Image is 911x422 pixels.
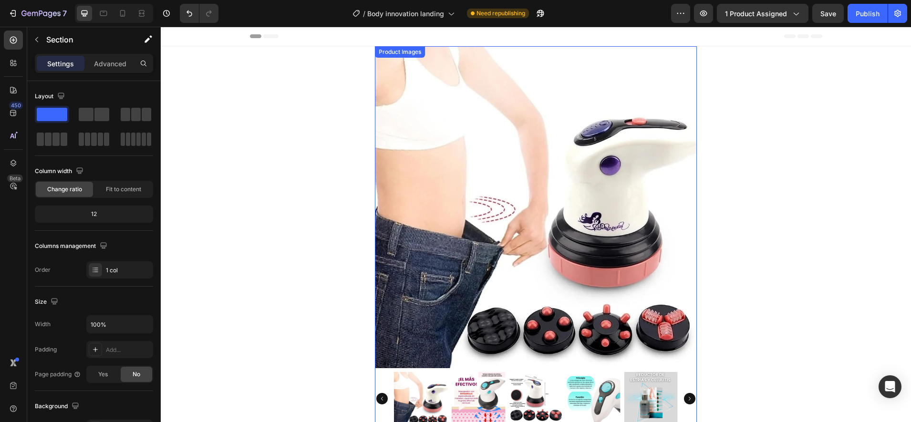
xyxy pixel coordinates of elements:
span: Yes [98,370,108,379]
div: Open Intercom Messenger [879,375,901,398]
span: Fit to content [106,185,141,194]
span: Save [820,10,836,18]
div: Layout [35,90,67,103]
div: Beta [7,175,23,182]
button: 1 product assigned [717,4,808,23]
p: Advanced [94,59,126,69]
div: Add... [106,346,151,354]
button: Publish [848,4,888,23]
span: Need republishing [476,9,525,18]
p: Section [46,34,124,45]
span: Body innovation landing [367,9,444,19]
div: 1 col [106,266,151,275]
div: 450 [9,102,23,109]
div: 12 [37,207,151,221]
div: Size [35,296,60,309]
span: No [133,370,140,379]
div: Publish [856,9,880,19]
span: 1 product assigned [725,9,787,19]
div: Columns management [35,240,109,253]
div: Background [35,400,81,413]
div: Padding [35,345,57,354]
div: Page padding [35,370,81,379]
p: 7 [62,8,67,19]
button: Carousel Next Arrow [523,366,535,378]
p: Settings [47,59,74,69]
div: Width [35,320,51,329]
div: Order [35,266,51,274]
span: / [363,9,365,19]
div: Undo/Redo [180,4,218,23]
button: Save [812,4,844,23]
button: 7 [4,4,71,23]
button: Carousel Back Arrow [216,366,227,378]
iframe: Design area [161,27,911,422]
div: Column width [35,165,85,178]
div: Product Images [216,21,262,30]
input: Auto [87,316,153,333]
span: Change ratio [47,185,82,194]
